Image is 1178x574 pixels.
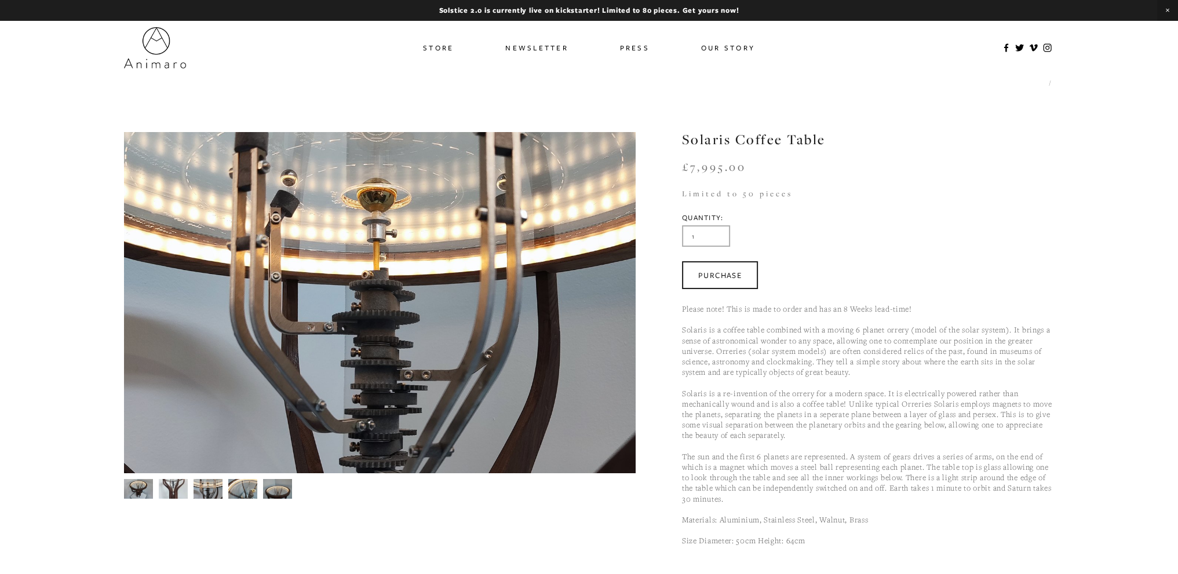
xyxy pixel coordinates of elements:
[701,39,755,56] a: Our Story
[682,304,1055,546] p: Please note! This is made to order and has an 8 Weeks lead-time! Solaris is a coffee table combin...
[682,132,1055,147] h1: Solaris Coffee Table
[620,39,650,56] a: Press
[263,478,292,500] img: IMG_20230629_143518.jpg
[124,27,186,68] img: Animaro
[698,270,742,280] div: Purchase
[159,469,188,509] img: IMG_20230629_143419.jpg
[123,479,152,499] img: Solaris_01_lo2.jpg
[194,469,223,509] img: IMG_20230629_143512.jpg
[682,161,1055,199] div: £7,995.00
[423,39,454,56] a: Store
[682,214,1055,221] div: Quantity:
[228,478,257,500] img: IMG_20230629_143525.jpg
[682,261,758,289] div: Purchase
[505,39,568,56] a: Newsletter
[682,225,730,247] input: Quantity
